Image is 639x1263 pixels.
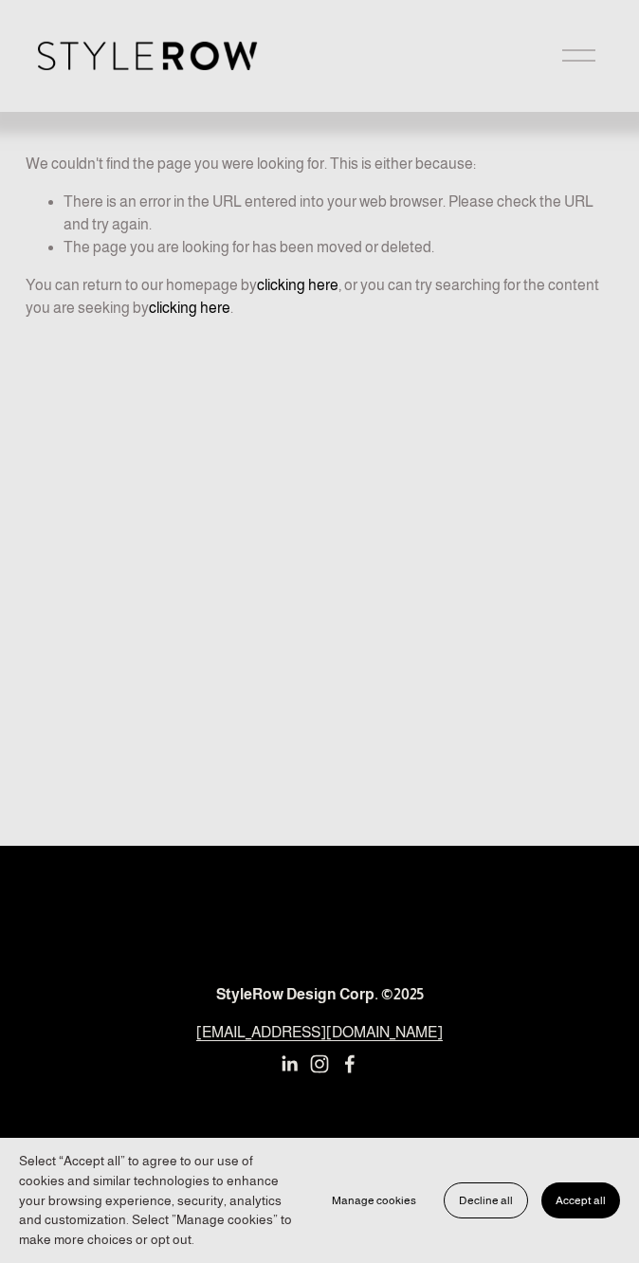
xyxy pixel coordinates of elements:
img: StyleRow [38,42,257,70]
p: We couldn't find the page you were looking for. This is either because: [26,127,613,175]
strong: StyleRow Design Corp. ©2025 [216,986,424,1002]
button: Accept all [541,1182,620,1218]
p: You can return to our homepage by , or you can try searching for the content you are seeking by . [26,274,613,320]
a: Instagram [310,1054,329,1073]
span: Decline all [459,1194,513,1207]
button: Manage cookies [318,1182,430,1218]
span: Manage cookies [332,1194,416,1207]
button: Decline all [444,1182,528,1218]
p: Select “Accept all” to agree to our use of cookies and similar technologies to enhance your brows... [19,1151,299,1250]
a: LinkedIn [280,1054,299,1073]
li: There is an error in the URL entered into your web browser. Please check the URL and try again. [64,191,613,236]
li: The page you are looking for has been moved or deleted. [64,236,613,259]
a: clicking here [149,300,230,316]
a: clicking here [257,277,338,293]
span: Accept all [556,1194,606,1207]
a: [EMAIL_ADDRESS][DOMAIN_NAME] [196,1021,443,1044]
a: Facebook [340,1054,359,1073]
